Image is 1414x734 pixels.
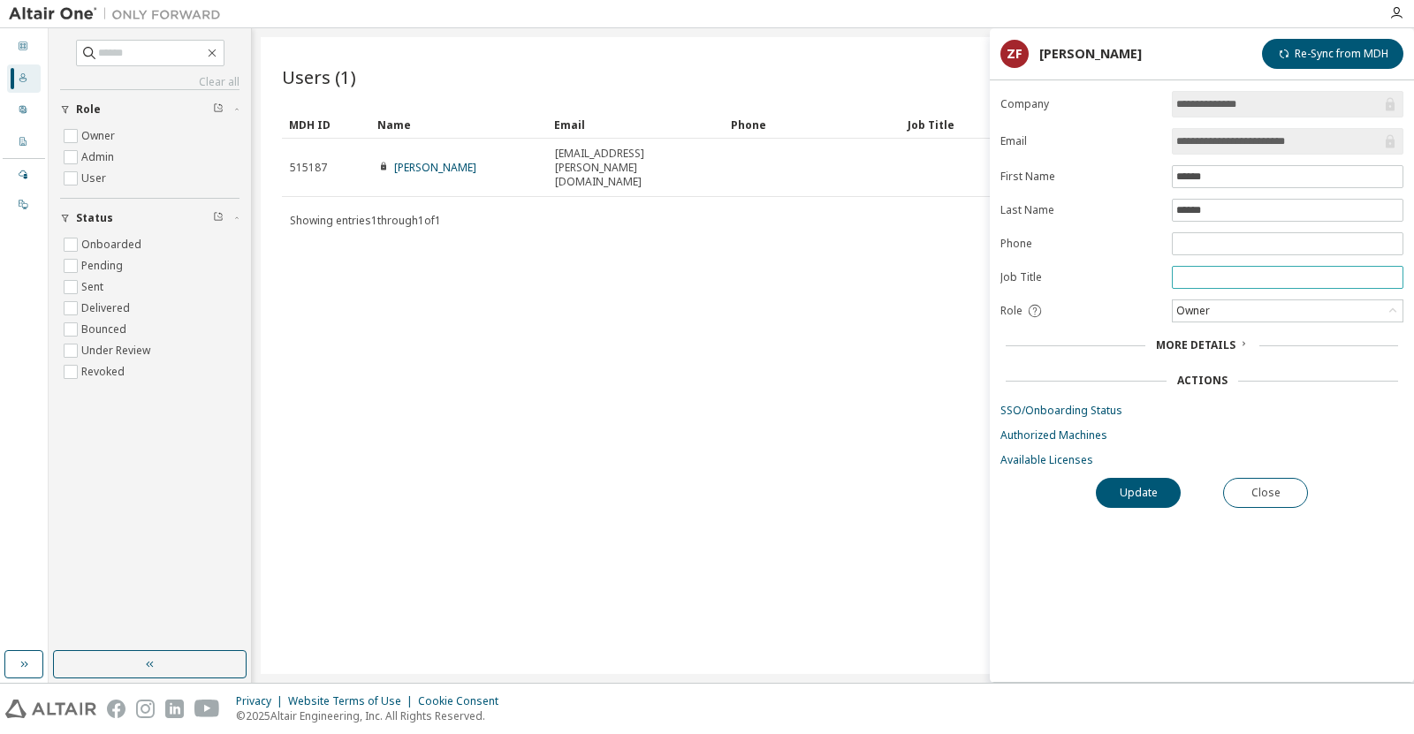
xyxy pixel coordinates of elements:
div: Email [554,110,717,139]
label: Delivered [81,298,133,319]
img: linkedin.svg [165,700,184,718]
label: Under Review [81,340,154,361]
label: Revoked [81,361,128,382]
span: Clear filter [213,102,224,117]
span: Users (1) [282,64,356,89]
span: Role [1000,304,1022,318]
span: [EMAIL_ADDRESS][PERSON_NAME][DOMAIN_NAME] [555,147,716,189]
div: [PERSON_NAME] [1039,47,1142,61]
span: Role [76,102,101,117]
img: instagram.svg [136,700,155,718]
img: altair_logo.svg [5,700,96,718]
label: Sent [81,276,107,298]
div: Phone [731,110,893,139]
button: Update [1096,478,1181,508]
a: Clear all [60,75,239,89]
div: Owner [1173,300,1403,322]
label: Onboarded [81,234,145,255]
div: On Prem [7,191,41,219]
label: Last Name [1000,203,1161,217]
a: Authorized Machines [1000,428,1403,443]
img: Altair One [9,5,230,23]
img: youtube.svg [194,700,220,718]
span: Showing entries 1 through 1 of 1 [290,213,441,228]
div: User Profile [7,96,41,125]
span: 515187 [290,161,327,175]
div: Job Title [908,110,1070,139]
button: Role [60,90,239,129]
label: Company [1000,97,1161,111]
button: Re-Sync from MDH [1262,39,1403,69]
div: MDH ID [289,110,363,139]
span: Clear filter [213,211,224,225]
div: Users [7,64,41,93]
span: Status [76,211,113,225]
div: Name [377,110,540,139]
div: Company Profile [7,128,41,156]
label: Admin [81,147,118,168]
a: [PERSON_NAME] [394,160,476,175]
div: Cookie Consent [418,694,509,708]
label: Bounced [81,319,130,340]
a: Available Licenses [1000,453,1403,467]
p: © 2025 Altair Engineering, Inc. All Rights Reserved. [236,708,509,723]
button: Status [60,199,239,238]
label: Owner [81,125,118,147]
span: More Details [1156,337,1235,352]
label: First Name [1000,170,1161,184]
label: Pending [81,255,126,276]
label: User [81,168,110,189]
div: Website Terms of Use [288,694,418,708]
img: facebook.svg [107,700,125,718]
label: Phone [1000,237,1161,251]
button: Close [1223,478,1308,508]
a: SSO/Onboarding Status [1000,404,1403,418]
div: Actions [1177,374,1228,388]
div: Privacy [236,694,288,708]
label: Email [1000,134,1161,148]
div: Managed [7,161,41,189]
label: Job Title [1000,270,1161,284]
div: Dashboard [7,33,41,61]
div: Owner [1174,301,1213,321]
div: ZF [1000,40,1029,68]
